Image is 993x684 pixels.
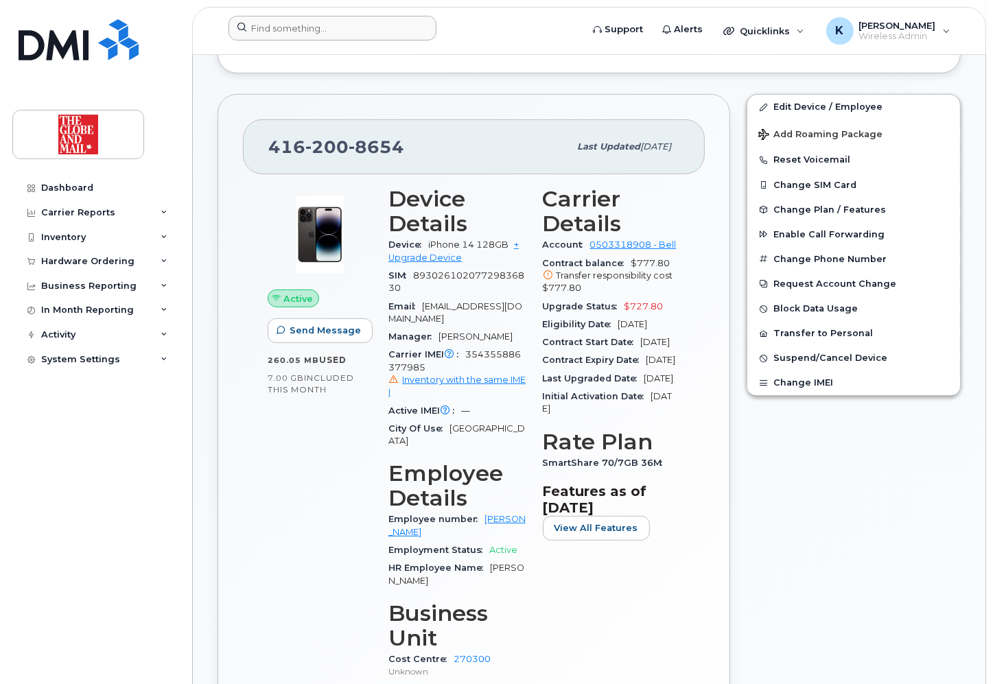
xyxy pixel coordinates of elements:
h3: Device Details [388,187,526,236]
button: Request Account Change [747,272,960,296]
span: 8654 [349,137,404,157]
button: Change IMEI [747,370,960,395]
span: $727.80 [624,301,664,311]
button: Enable Call Forwarding [747,222,960,247]
button: Change Plan / Features [747,198,960,222]
span: Active [283,292,313,305]
span: Contract Start Date [543,337,641,347]
span: Enable Call Forwarding [773,229,885,239]
h3: Features as of [DATE] [543,483,681,516]
h3: Employee Details [388,461,526,510]
span: 260.05 MB [268,355,319,365]
a: 0503318908 - Bell [590,239,677,250]
span: 354355886377985 [388,349,526,399]
span: Suspend/Cancel Device [773,353,887,364]
span: 89302610207729836830 [388,270,524,293]
span: [DATE] [646,355,676,365]
button: Block Data Usage [747,296,960,321]
span: Add Roaming Package [758,129,883,142]
a: Inventory with the same IMEI [388,375,526,397]
button: Reset Voicemail [747,148,960,172]
span: $777.80 [543,283,582,293]
span: [PERSON_NAME] [859,20,936,31]
span: Contract balance [543,258,631,268]
a: + Upgrade Device [388,239,519,262]
a: Support [583,16,653,43]
span: Eligibility Date [543,319,618,329]
button: Add Roaming Package [747,119,960,148]
span: Active IMEI [388,405,461,416]
button: Change SIM Card [747,173,960,198]
span: Last Upgraded Date [543,373,644,384]
span: Quicklinks [740,25,790,36]
a: 270300 [454,654,491,664]
a: [PERSON_NAME] [388,514,526,536]
span: 416 [268,137,404,157]
button: Transfer to Personal [747,321,960,346]
h3: Carrier Details [543,187,681,236]
span: City Of Use [388,423,449,434]
span: Support [605,23,643,36]
span: Employment Status [388,545,489,555]
span: Wireless Admin [859,31,936,42]
span: used [319,355,347,365]
span: Contract Expiry Date [543,355,646,365]
span: Last updated [577,141,640,152]
div: Keith [817,17,960,45]
span: Manager [388,331,439,342]
span: Alerts [674,23,703,36]
span: Carrier IMEI [388,349,465,359]
span: Initial Activation Date [543,391,651,401]
a: Edit Device / Employee [747,95,960,119]
img: image20231002-3703462-njx0qo.jpeg [279,193,361,276]
input: Find something... [229,16,436,40]
p: Unknown [388,665,526,677]
span: Change Plan / Features [773,204,886,215]
span: [DATE] [640,141,671,152]
span: View All Features [554,521,638,534]
span: SmartShare 70/7GB 36M [543,458,670,468]
h3: Business Unit [388,601,526,650]
span: Transfer responsibility cost [557,270,673,281]
button: Suspend/Cancel Device [747,346,960,370]
span: 7.00 GB [268,373,304,383]
span: HR Employee Name [388,563,490,573]
span: K [836,23,844,39]
button: Send Message [268,318,373,343]
span: — [461,405,470,416]
span: [PERSON_NAME] [439,331,513,342]
span: [DATE] [543,391,673,414]
span: included this month [268,373,354,395]
span: $777.80 [543,258,681,295]
span: Send Message [290,324,361,337]
span: [EMAIL_ADDRESS][DOMAIN_NAME] [388,301,522,324]
span: Active [489,545,517,555]
span: Email [388,301,422,311]
span: Cost Centre [388,654,454,664]
span: Upgrade Status [543,301,624,311]
h3: Rate Plan [543,429,681,454]
span: [DATE] [618,319,648,329]
span: Employee number [388,514,484,524]
span: [DATE] [641,337,670,347]
span: Device [388,239,428,250]
span: [GEOGRAPHIC_DATA] [388,423,525,446]
span: [PERSON_NAME] [388,563,524,585]
span: iPhone 14 128GB [428,239,509,250]
a: Alerts [653,16,712,43]
span: SIM [388,270,413,281]
button: View All Features [543,516,650,541]
div: Quicklinks [714,17,814,45]
span: 200 [305,137,349,157]
button: Change Phone Number [747,247,960,272]
span: [DATE] [644,373,674,384]
span: Account [543,239,590,250]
